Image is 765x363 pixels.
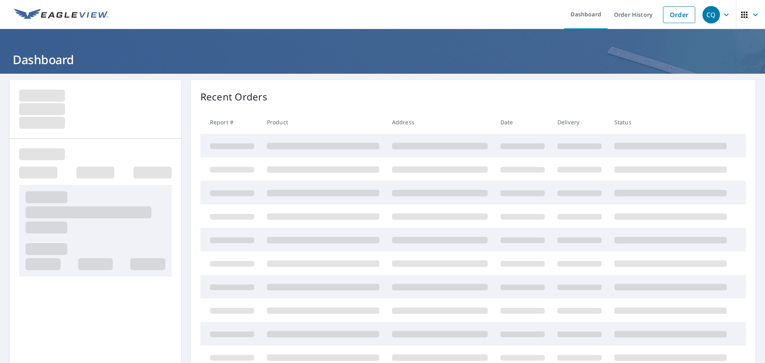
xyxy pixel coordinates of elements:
[494,110,551,134] th: Date
[551,110,608,134] th: Delivery
[14,9,108,21] img: EV Logo
[10,51,755,68] h1: Dashboard
[608,110,733,134] th: Status
[663,6,695,23] a: Order
[702,6,720,24] div: CQ
[386,110,494,134] th: Address
[200,90,267,104] p: Recent Orders
[261,110,386,134] th: Product
[200,110,261,134] th: Report #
